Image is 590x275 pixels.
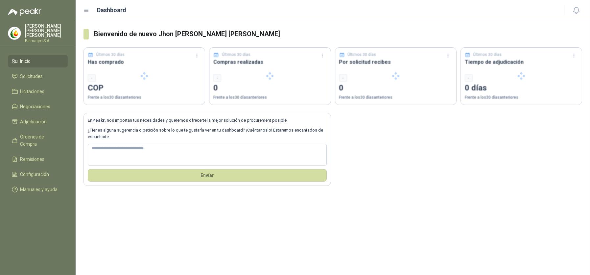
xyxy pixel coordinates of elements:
span: Negociaciones [20,103,51,110]
a: Solicitudes [8,70,68,83]
a: Negociaciones [8,100,68,113]
span: Solicitudes [20,73,43,80]
span: Adjudicación [20,118,47,125]
a: Configuración [8,168,68,181]
p: Palmagro S.A [25,39,68,43]
a: Remisiones [8,153,68,165]
a: Manuales y ayuda [8,183,68,196]
a: Licitaciones [8,85,68,98]
button: Envíar [88,169,327,182]
a: Órdenes de Compra [8,131,68,150]
span: Remisiones [20,156,45,163]
p: ¿Tienes alguna sugerencia o petición sobre lo que te gustaría ver en tu dashboard? ¡Cuéntanoslo! ... [88,127,327,140]
p: En , nos importan tus necesidades y queremos ofrecerte la mejor solución de procurement posible. [88,117,327,124]
span: Licitaciones [20,88,45,95]
img: Logo peakr [8,8,41,16]
h3: Bienvenido de nuevo Jhon [PERSON_NAME] [PERSON_NAME] [94,29,582,39]
span: Manuales y ayuda [20,186,58,193]
span: Órdenes de Compra [20,133,61,148]
p: [PERSON_NAME] [PERSON_NAME] [PERSON_NAME] [25,24,68,37]
span: Configuración [20,171,49,178]
img: Company Logo [8,27,21,39]
span: Inicio [20,58,31,65]
h1: Dashboard [97,6,127,15]
a: Adjudicación [8,115,68,128]
a: Inicio [8,55,68,67]
b: Peakr [92,118,105,123]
